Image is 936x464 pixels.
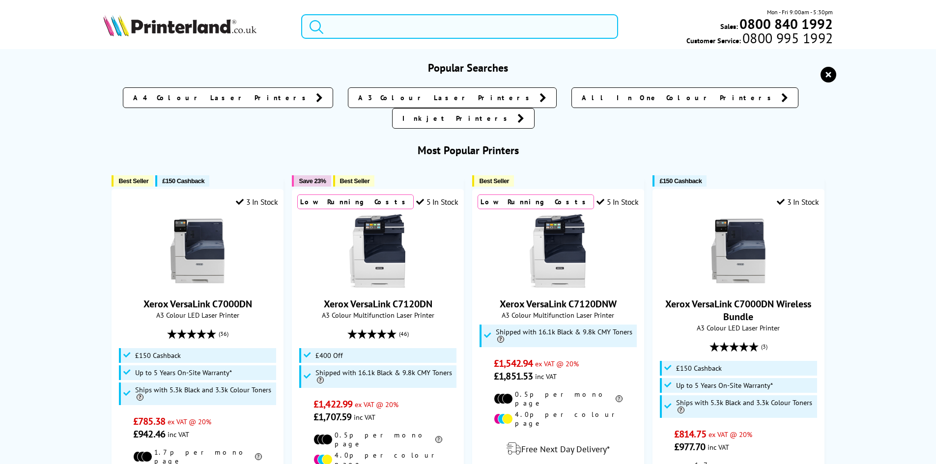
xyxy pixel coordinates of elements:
[118,177,148,185] span: Best Seller
[313,431,442,448] li: 0.5p per mono page
[135,386,274,402] span: Ships with 5.3k Black and 3.3k Colour Toners
[133,415,165,428] span: £785.38
[297,310,458,320] span: A3 Colour Multifunction Laser Printer
[767,7,833,17] span: Mon - Fri 9:00am - 5:30pm
[299,177,326,185] span: Save 23%
[521,214,595,288] img: Xerox VersaLink C7120DNW
[777,197,819,207] div: 3 In Stock
[313,398,352,410] span: £1,422.99
[658,323,819,332] span: A3 Colour LED Laser Printer
[571,87,798,108] a: All In One Colour Printers
[494,357,533,370] span: £1,542.94
[123,87,333,108] a: A4 Colour Laser Printers
[674,428,706,440] span: £814.75
[686,33,833,45] span: Customer Service:
[494,370,533,382] span: £1,851.53
[761,337,767,356] span: (3)
[402,113,512,123] span: Inkjet Printers
[117,310,278,320] span: A3 Colour LED Laser Printer
[399,325,409,343] span: (46)
[133,93,311,103] span: A4 Colour Laser Printers
[103,15,256,36] img: Printerland Logo
[341,280,415,290] a: Xerox VersaLink C7120DN
[652,175,707,187] button: £150 Cashback
[168,417,211,426] span: ex VAT @ 20%
[341,214,415,288] img: Xerox VersaLink C7120DN
[739,15,833,33] b: 0800 840 1992
[155,175,209,187] button: £150 Cashback
[738,19,833,28] a: 0800 840 1992
[496,328,635,344] span: Shipped with 16.1k Black & 9.8k CMY Toners
[676,382,773,389] span: Up to 5 Years On-Site Warranty*
[392,108,535,129] a: Inkjet Printers
[112,175,153,187] button: Best Seller
[708,442,729,452] span: inc VAT
[315,369,454,384] span: Shipped with 16.1k Black & 9.8k CMY Toners
[348,87,557,108] a: A3 Colour Laser Printers
[297,194,414,209] div: Low Running Costs
[582,93,776,103] span: All In One Colour Printers
[236,197,278,207] div: 3 In Stock
[665,298,811,323] a: Xerox VersaLink C7000DN Wireless Bundle
[103,143,833,157] h3: Most Popular Printers
[659,177,702,185] span: £150 Cashback
[313,410,351,423] span: £1,707.59
[333,175,375,187] button: Best Seller
[479,177,509,185] span: Best Seller
[478,435,638,463] div: modal_delivery
[161,280,234,290] a: Xerox VersaLink C7000DN
[676,364,722,372] span: £150 Cashback
[301,14,618,39] input: Search product or
[494,390,623,408] li: 0.5p per mono page
[596,197,639,207] div: 5 In Stock
[676,399,815,414] span: Ships with 5.3k Black and 3.3k Colour Toners
[219,325,228,343] span: (36)
[355,400,398,409] span: ex VAT @ 20%
[702,214,775,288] img: Xerox VersaLink C7000DN Wireless Bundle
[478,194,594,209] div: Low Running Costs
[416,197,458,207] div: 5 In Stock
[472,175,514,187] button: Best Seller
[494,410,623,428] li: 4.0p per colour page
[500,298,617,310] a: Xerox VersaLink C7120DNW
[709,430,752,439] span: ex VAT @ 20%
[143,298,252,310] a: Xerox VersaLink C7000DN
[702,280,775,290] a: Xerox VersaLink C7000DN Wireless Bundle
[674,440,705,453] span: £977.70
[340,177,370,185] span: Best Seller
[315,352,343,359] span: £400 Off
[324,298,432,310] a: Xerox VersaLink C7120DN
[720,22,738,31] span: Sales:
[135,369,232,377] span: Up to 5 Years On-Site Warranty*
[162,177,204,185] span: £150 Cashback
[535,372,557,381] span: inc VAT
[161,214,234,288] img: Xerox VersaLink C7000DN
[358,93,535,103] span: A3 Colour Laser Printers
[535,359,579,368] span: ex VAT @ 20%
[103,15,289,38] a: Printerland Logo
[741,33,833,43] span: 0800 995 1992
[292,175,331,187] button: Save 23%
[103,61,833,75] h3: Popular Searches
[133,428,165,440] span: £942.46
[354,412,375,422] span: inc VAT
[478,310,638,320] span: A3 Colour Multifunction Laser Printer
[521,280,595,290] a: Xerox VersaLink C7120DNW
[168,430,189,439] span: inc VAT
[135,352,181,359] span: £150 Cashback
